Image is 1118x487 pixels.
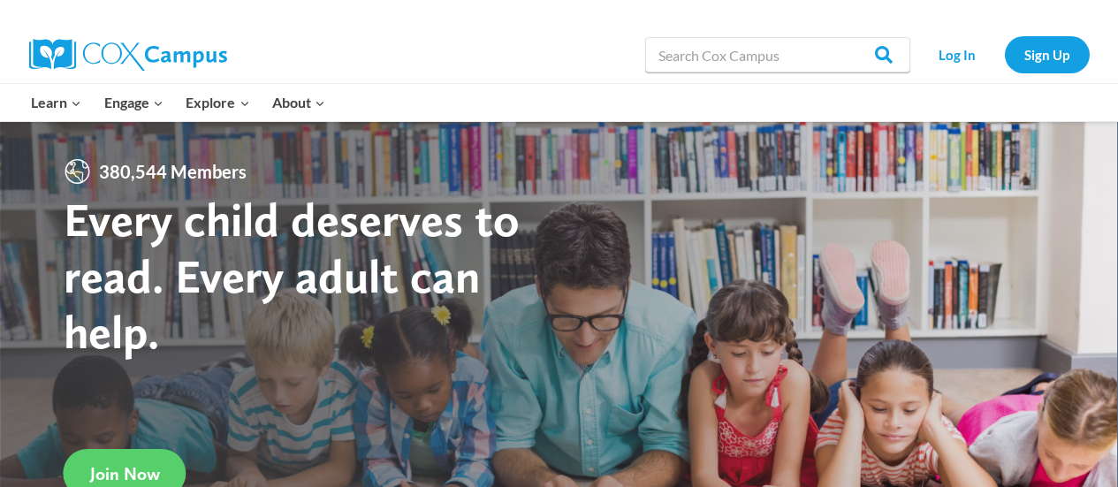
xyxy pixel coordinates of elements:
[64,191,520,360] strong: Every child deserves to read. Every adult can help.
[272,91,325,114] span: About
[90,463,160,484] span: Join Now
[104,91,164,114] span: Engage
[919,36,1090,72] nav: Secondary Navigation
[919,36,996,72] a: Log In
[92,157,254,186] span: 380,544 Members
[31,91,81,114] span: Learn
[186,91,249,114] span: Explore
[20,84,337,121] nav: Primary Navigation
[29,39,227,71] img: Cox Campus
[1005,36,1090,72] a: Sign Up
[645,37,910,72] input: Search Cox Campus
